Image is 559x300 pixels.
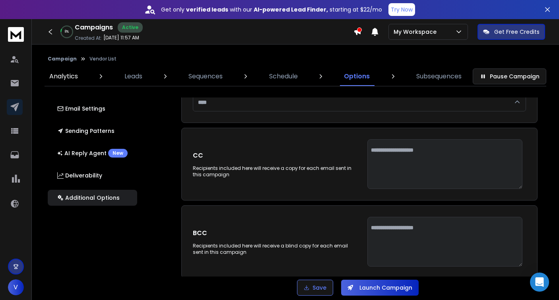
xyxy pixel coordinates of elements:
button: V [8,279,24,295]
p: Vendor List [89,56,116,62]
h1: BCC [193,228,351,238]
button: Pause Campaign [473,68,546,84]
h1: CC [193,151,351,160]
button: Additional Options [48,190,137,206]
p: Analytics [49,72,78,81]
button: Try Now [388,3,415,16]
div: Recipients included here will receive a copy for each email sent in this campaign [193,165,351,178]
button: Email Settings [48,101,137,117]
div: Active [118,22,143,33]
button: Save [297,280,333,296]
button: Sending Patterns [48,123,137,139]
p: 8 % [65,29,69,34]
div: New [108,149,128,158]
p: Created At: [75,35,102,41]
p: Leads [124,72,142,81]
button: Get Free Credits [477,24,545,40]
a: Analytics [45,67,83,86]
p: Subsequences [416,72,462,81]
p: Get only with our starting at $22/mo [161,6,382,14]
p: Additional Options [57,194,120,202]
img: logo [8,27,24,42]
p: Sending Patterns [57,127,115,135]
button: Launch Campaign [341,280,419,296]
p: Try Now [391,6,413,14]
div: Recipients included here will receive a blind copy for each email sent in this campaign [193,243,351,255]
strong: verified leads [186,6,228,14]
p: Options [344,72,370,81]
a: Subsequences [411,67,466,86]
a: Options [339,67,375,86]
p: Email Settings [57,105,105,113]
a: Schedule [264,67,303,86]
h1: Campaigns [75,23,113,32]
p: Deliverability [57,171,102,179]
p: Sequences [188,72,223,81]
p: [DATE] 11:57 AM [103,35,139,41]
p: AI Reply Agent [57,149,128,158]
button: Campaign [48,56,77,62]
p: Get Free Credits [494,28,540,36]
strong: AI-powered Lead Finder, [254,6,328,14]
button: Deliverability [48,168,137,183]
a: Leads [120,67,147,86]
a: Sequences [184,67,227,86]
p: My Workspace [394,28,440,36]
p: Schedule [269,72,298,81]
div: Open Intercom Messenger [530,273,549,292]
button: AI Reply AgentNew [48,145,137,161]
